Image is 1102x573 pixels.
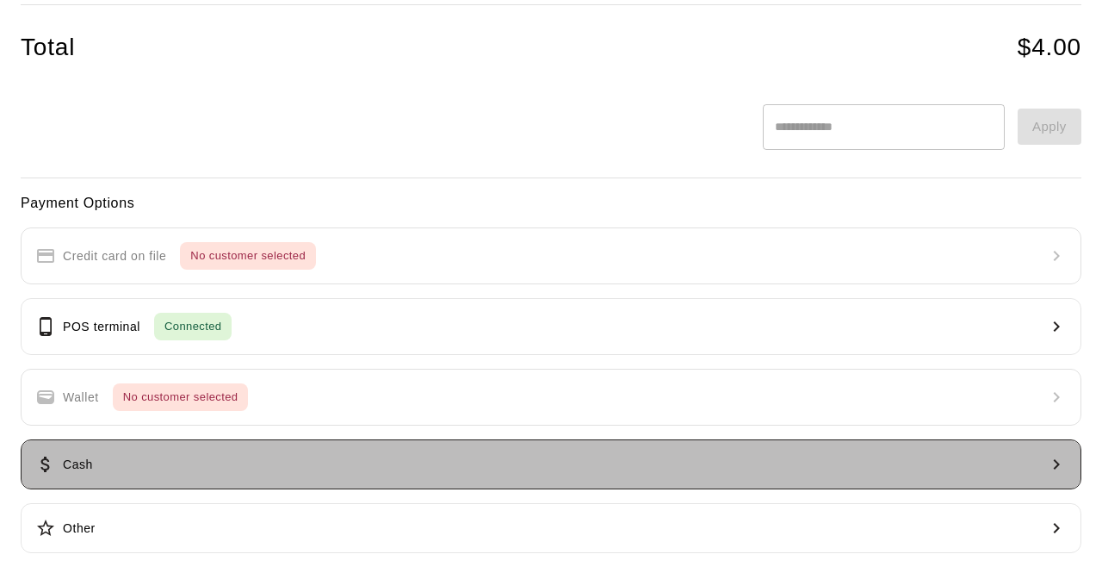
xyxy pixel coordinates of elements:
p: Cash [63,456,93,474]
button: Cash [21,439,1081,489]
h4: Total [21,33,75,63]
h4: $ 4.00 [1018,33,1081,63]
button: POS terminalConnected [21,298,1081,355]
h6: Payment Options [21,192,1081,215]
span: Connected [154,317,232,337]
button: Other [21,503,1081,553]
p: Other [63,520,96,538]
p: POS terminal [63,318,140,336]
